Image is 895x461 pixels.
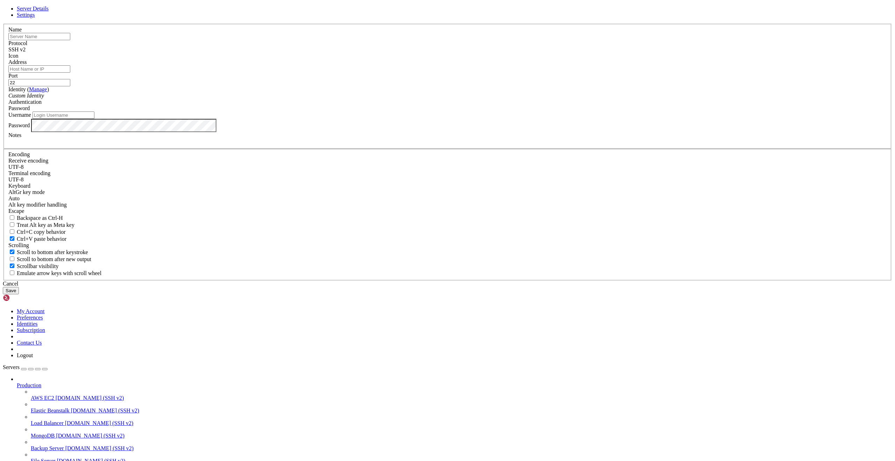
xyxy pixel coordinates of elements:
[8,93,44,99] i: Custom Identity
[8,164,24,170] span: UTF-8
[3,281,892,287] div: Cancel
[8,33,70,40] input: Server Name
[8,164,887,170] div: UTF-8
[17,263,59,269] span: Scrollbar visibility
[8,170,50,176] label: The default terminal encoding. ISO-2022 enables character map translations (like graphics maps). ...
[8,105,30,111] span: Password
[3,364,48,370] a: Servers
[8,158,48,164] label: Set the expected encoding for data received from the host. If the encodings do not match, visual ...
[8,270,101,276] label: When using the alternative screen buffer, and DECCKM (Application Cursor Keys) is active, mouse w...
[31,433,55,439] span: MongoDB
[8,105,887,111] div: Password
[8,86,49,92] label: Identity
[8,27,22,33] label: Name
[8,99,42,105] label: Authentication
[8,53,18,59] label: Icon
[17,308,45,314] a: My Account
[8,177,887,183] div: UTF-8
[8,236,66,242] label: Ctrl+V pastes if true, sends ^V to host if false. Ctrl+Shift+V sends ^V to host if true, pastes i...
[10,250,14,254] input: Scroll to bottom after keystroke
[8,46,26,52] span: SSH v2
[3,287,19,294] button: Save
[8,112,31,118] label: Username
[31,389,892,401] li: AWS EC2 [DOMAIN_NAME] (SSH v2)
[8,229,66,235] label: Ctrl-C copies if true, send ^C to host if false. Ctrl-Shift-C sends ^C to host if true, copies if...
[8,93,887,99] div: Custom Identity
[8,256,91,262] label: Scroll to bottom after new output.
[17,270,101,276] span: Emulate arrow keys with scroll wheel
[8,222,74,228] label: Whether the Alt key acts as a Meta key or as a distinct Alt key.
[8,208,887,214] div: Escape
[17,222,74,228] span: Treat Alt key as Meta key
[71,408,139,413] span: [DOMAIN_NAME] (SSH v2)
[8,249,88,255] label: Whether to scroll to the bottom on any keystroke.
[8,242,29,248] label: Scrolling
[17,12,35,18] a: Settings
[31,433,892,439] a: MongoDB [DOMAIN_NAME] (SSH v2)
[8,202,67,208] label: Controls how the Alt key is handled. Escape: Send an ESC prefix. 8-Bit: Add 128 to the typed char...
[3,294,43,301] img: Shellngn
[31,395,892,401] a: AWS EC2 [DOMAIN_NAME] (SSH v2)
[10,215,14,220] input: Backspace as Ctrl-H
[8,189,45,195] label: Set the expected encoding for data received from the host. If the encodings do not match, visual ...
[31,420,892,426] a: Load Balancer [DOMAIN_NAME] (SSH v2)
[31,420,64,426] span: Load Balancer
[31,445,892,452] a: Backup Server [DOMAIN_NAME] (SSH v2)
[65,420,134,426] span: [DOMAIN_NAME] (SSH v2)
[8,73,18,79] label: Port
[31,395,54,401] span: AWS EC2
[17,249,88,255] span: Scroll to bottom after keystroke
[17,382,892,389] a: Production
[8,65,70,73] input: Host Name or IP
[8,215,63,221] label: If true, the backspace should send BS ('\x08', aka ^H). Otherwise the backspace key should send '...
[10,264,14,268] input: Scrollbar visibility
[31,439,892,452] li: Backup Server [DOMAIN_NAME] (SSH v2)
[8,195,20,201] span: Auto
[8,59,27,65] label: Address
[10,257,14,261] input: Scroll to bottom after new output
[8,177,24,182] span: UTF-8
[17,352,33,358] a: Logout
[8,195,887,202] div: Auto
[17,382,41,388] span: Production
[31,401,892,414] li: Elastic Beanstalk [DOMAIN_NAME] (SSH v2)
[65,445,134,451] span: [DOMAIN_NAME] (SSH v2)
[8,40,27,46] label: Protocol
[8,46,887,53] div: SSH v2
[17,215,63,221] span: Backspace as Ctrl-H
[17,256,91,262] span: Scroll to bottom after new output
[29,86,47,92] a: Manage
[10,271,14,275] input: Emulate arrow keys with scroll wheel
[10,222,14,227] input: Treat Alt key as Meta key
[27,86,49,92] span: ( )
[10,236,14,241] input: Ctrl+V paste behavior
[17,236,66,242] span: Ctrl+V paste behavior
[17,327,45,333] a: Subscription
[31,408,892,414] a: Elastic Beanstalk [DOMAIN_NAME] (SSH v2)
[3,364,20,370] span: Servers
[31,414,892,426] li: Load Balancer [DOMAIN_NAME] (SSH v2)
[56,433,124,439] span: [DOMAIN_NAME] (SSH v2)
[8,122,30,128] label: Password
[31,445,64,451] span: Backup Server
[10,229,14,234] input: Ctrl+C copy behavior
[17,229,66,235] span: Ctrl+C copy behavior
[8,263,59,269] label: The vertical scrollbar mode.
[17,340,42,346] a: Contact Us
[8,208,24,214] span: Escape
[33,111,94,119] input: Login Username
[17,6,49,12] a: Server Details
[8,183,30,189] label: Keyboard
[31,426,892,439] li: MongoDB [DOMAIN_NAME] (SSH v2)
[31,408,70,413] span: Elastic Beanstalk
[8,132,21,138] label: Notes
[8,151,30,157] label: Encoding
[17,321,38,327] a: Identities
[17,315,43,320] a: Preferences
[8,79,70,86] input: Port Number
[56,395,124,401] span: [DOMAIN_NAME] (SSH v2)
